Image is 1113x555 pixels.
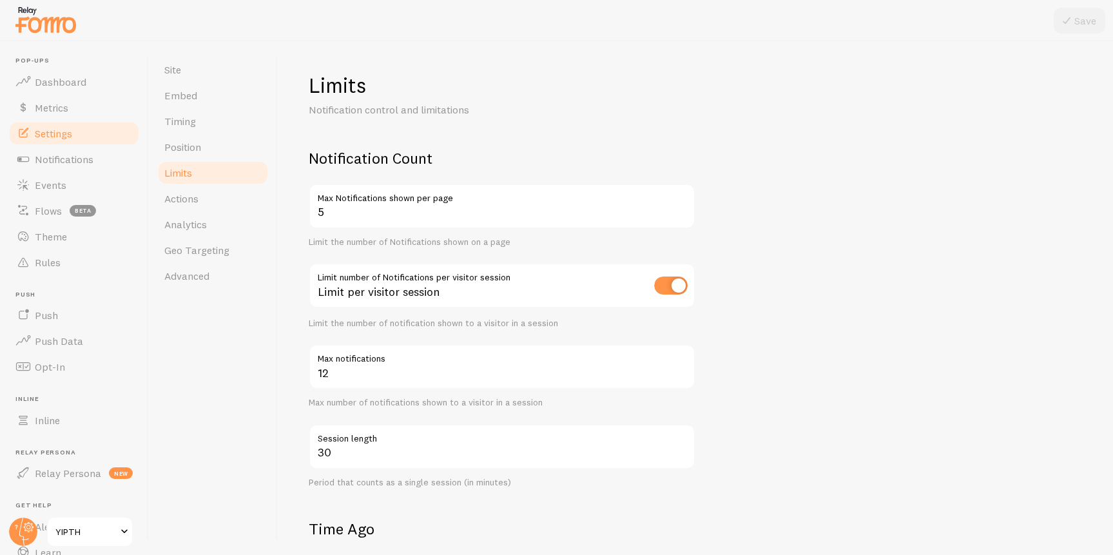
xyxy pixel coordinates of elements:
[164,269,209,282] span: Advanced
[55,524,117,540] span: YIPTH
[157,160,269,186] a: Limits
[309,397,695,409] div: Max number of notifications shown to a visitor in a session
[309,184,695,206] label: Max Notifications shown per page
[8,198,140,224] a: Flows beta
[8,146,140,172] a: Notifications
[35,360,65,373] span: Opt-In
[309,318,695,329] div: Limit the number of notification shown to a visitor in a session
[309,72,695,99] h1: Limits
[35,230,67,243] span: Theme
[164,89,197,102] span: Embed
[8,302,140,328] a: Push
[35,256,61,269] span: Rules
[164,192,198,205] span: Actions
[15,449,140,457] span: Relay Persona
[8,354,140,380] a: Opt-In
[14,3,78,36] img: fomo-relay-logo-orange.svg
[35,335,83,347] span: Push Data
[309,263,695,310] div: Limit per visitor session
[15,395,140,404] span: Inline
[8,69,140,95] a: Dashboard
[309,344,695,389] input: 5
[309,148,695,168] h2: Notification Count
[35,179,66,191] span: Events
[309,344,695,366] label: Max notifications
[309,237,695,248] div: Limit the number of Notifications shown on a page
[309,477,695,489] div: Period that counts as a single session (in minutes)
[35,153,93,166] span: Notifications
[8,249,140,275] a: Rules
[157,57,269,83] a: Site
[309,519,695,539] h2: Time Ago
[70,205,96,217] span: beta
[35,309,58,322] span: Push
[8,514,140,540] a: Alerts
[35,467,101,480] span: Relay Persona
[8,172,140,198] a: Events
[164,218,207,231] span: Analytics
[8,407,140,433] a: Inline
[8,95,140,121] a: Metrics
[35,127,72,140] span: Settings
[8,224,140,249] a: Theme
[164,115,196,128] span: Timing
[164,244,229,257] span: Geo Targeting
[157,83,269,108] a: Embed
[164,63,181,76] span: Site
[15,57,140,65] span: Pop-ups
[157,263,269,289] a: Advanced
[35,204,62,217] span: Flows
[157,134,269,160] a: Position
[35,414,60,427] span: Inline
[15,291,140,299] span: Push
[35,75,86,88] span: Dashboard
[15,501,140,510] span: Get Help
[164,166,192,179] span: Limits
[8,460,140,486] a: Relay Persona new
[109,467,133,479] span: new
[8,121,140,146] a: Settings
[8,328,140,354] a: Push Data
[35,101,68,114] span: Metrics
[46,516,133,547] a: YIPTH
[164,141,201,153] span: Position
[157,237,269,263] a: Geo Targeting
[157,186,269,211] a: Actions
[309,102,618,117] p: Notification control and limitations
[309,424,695,446] label: Session length
[157,108,269,134] a: Timing
[157,211,269,237] a: Analytics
